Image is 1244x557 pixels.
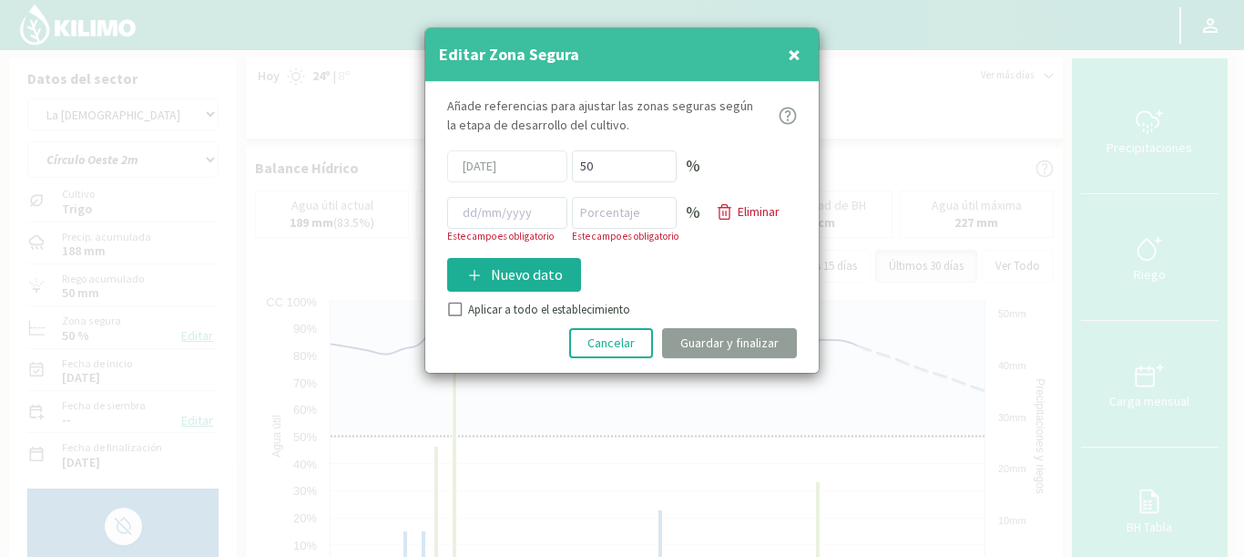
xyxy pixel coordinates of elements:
button: Cancelar [569,328,653,358]
input: dd/mm/yyyy [447,150,567,182]
input: dd/mm/yyyy [447,197,567,229]
button: Nuevo dato [447,258,581,291]
p: Eliminar [738,202,780,222]
p: % [686,153,700,179]
p: Este campo es obligatorio [572,229,700,244]
input: Porcentaje [572,197,677,229]
label: Aplicar a todo el establecimiento [468,301,630,319]
p: % [686,200,700,225]
button: Eliminar [709,201,786,222]
input: Porcentaje [572,150,677,182]
h4: Editar Zona Segura [439,42,579,67]
span: × [788,39,800,69]
p: Nuevo dato [491,263,563,285]
p: Añade referencias para ajustar las zonas seguras según la etapa de desarrollo del cultivo. [447,97,762,136]
p: Este campo es obligatorio [447,229,567,244]
button: Close [783,36,805,73]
